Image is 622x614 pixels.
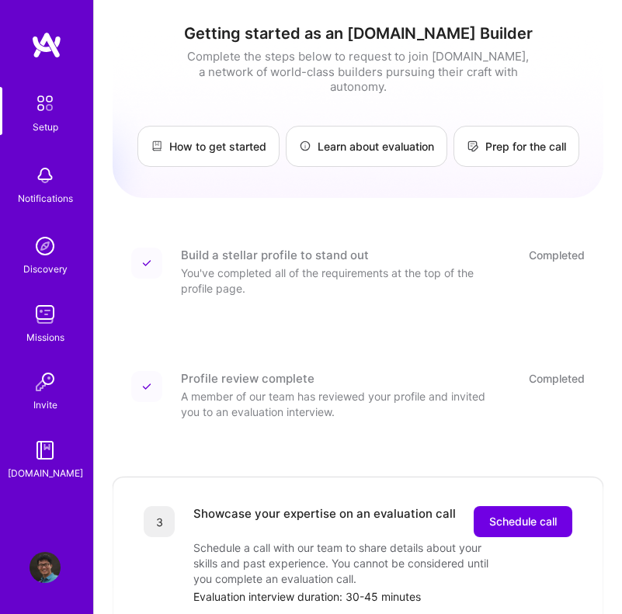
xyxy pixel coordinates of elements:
[529,248,585,263] div: Completed
[193,506,456,537] div: Showcase your expertise on an evaluation call
[181,389,492,419] div: A member of our team has reviewed your profile and invited you to an evaluation interview.
[26,330,64,345] div: Missions
[31,31,62,59] img: logo
[181,265,492,296] div: You've completed all of the requirements at the top of the profile page.
[113,24,603,43] h1: Getting started as an [DOMAIN_NAME] Builder
[30,299,61,330] img: teamwork
[299,140,311,152] img: Learn about evaluation
[489,514,557,529] span: Schedule call
[8,466,83,481] div: [DOMAIN_NAME]
[137,126,280,167] a: How to get started
[453,126,579,167] a: Prep for the call
[142,382,151,391] img: Completed
[30,552,61,583] img: User Avatar
[467,140,479,152] img: Prep for the call
[33,397,57,413] div: Invite
[26,552,64,583] a: User Avatar
[193,540,504,586] div: Schedule a call with our team to share details about your skills and past experience. You cannot ...
[181,248,369,263] div: Build a stellar profile to stand out
[33,120,58,135] div: Setup
[183,49,533,95] div: Complete the steps below to request to join [DOMAIN_NAME], a network of world-class builders purs...
[30,435,61,466] img: guide book
[144,506,175,537] div: 3
[151,140,163,152] img: How to get started
[142,258,151,268] img: Completed
[193,589,572,605] div: Evaluation interview duration: 30-45 minutes
[181,371,314,387] div: Profile review complete
[474,506,572,537] button: Schedule call
[286,126,447,167] a: Learn about evaluation
[30,160,61,191] img: bell
[18,191,73,206] div: Notifications
[23,262,68,277] div: Discovery
[529,371,585,387] div: Completed
[30,366,61,397] img: Invite
[30,231,61,262] img: discovery
[29,87,61,120] img: setup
